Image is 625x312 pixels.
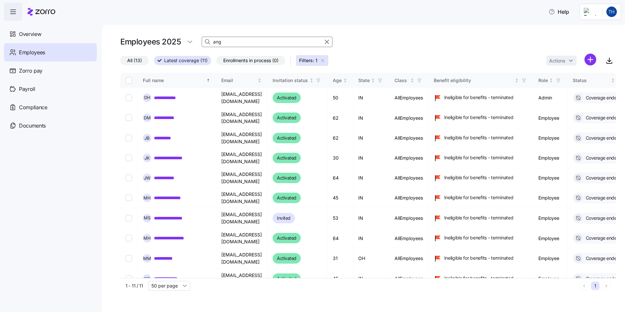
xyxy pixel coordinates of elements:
[126,77,132,84] input: Select all records
[216,188,267,208] td: [EMAIL_ADDRESS][DOMAIN_NAME]
[353,248,389,269] td: OH
[444,215,514,221] span: Ineligible for benefits - terminated
[533,168,567,188] td: Employee
[216,148,267,168] td: [EMAIL_ADDRESS][DOMAIN_NAME]
[353,208,389,228] td: IN
[389,248,429,269] td: AllEmployees
[584,195,619,201] span: Coverage ended
[4,98,97,116] a: Compliance
[4,43,97,61] a: Employees
[584,235,619,241] span: Coverage ended
[584,114,619,121] span: Coverage ended
[602,282,611,290] button: Next page
[277,275,296,283] span: Activated
[584,215,619,221] span: Coverage ended
[126,283,143,289] span: 1 - 11 / 11
[584,275,619,282] span: Coverage ended
[4,116,97,135] a: Documents
[126,275,132,282] input: Select record 10
[328,248,353,269] td: 31
[216,108,267,128] td: [EMAIL_ADDRESS][DOMAIN_NAME]
[580,282,588,290] button: Previous page
[343,78,347,83] div: Not sorted
[273,77,308,84] div: Invitation status
[389,168,429,188] td: AllEmployees
[533,88,567,108] td: Admin
[389,148,429,168] td: AllEmployees
[591,282,600,290] button: 1
[434,77,514,84] div: Benefit eligibility
[277,94,296,102] span: Activated
[444,194,514,201] span: Ineligible for benefits - terminated
[328,73,353,88] th: AgeNot sorted
[353,108,389,128] td: IN
[309,78,314,83] div: Not sorted
[277,134,296,142] span: Activated
[296,55,328,66] button: Filters: 1
[299,57,317,64] span: Filters: 1
[144,136,150,140] span: J B
[353,73,389,88] th: StateNot sorted
[19,48,45,57] span: Employees
[584,155,619,161] span: Coverage ended
[584,175,619,181] span: Coverage ended
[389,108,429,128] td: AllEmployees
[126,235,132,241] input: Select record 8
[533,269,567,289] td: Employee
[584,95,619,101] span: Coverage ended
[353,228,389,248] td: IN
[371,78,375,83] div: Not sorted
[328,88,353,108] td: 50
[328,128,353,148] td: 62
[538,77,548,84] div: Role
[444,255,514,261] span: Ineligible for benefits - terminated
[533,148,567,168] td: Employee
[144,216,150,220] span: M S
[257,78,262,83] div: Not sorted
[389,228,429,248] td: AllEmployees
[328,168,353,188] td: 64
[328,228,353,248] td: 64
[533,228,567,248] td: Employee
[126,175,132,181] input: Select record 5
[533,188,567,208] td: Employee
[126,215,132,221] input: Select record 7
[533,248,567,269] td: Employee
[429,73,533,88] th: Benefit eligibilityNot sorted
[126,135,132,141] input: Select record 3
[19,67,42,75] span: Zorro pay
[164,56,208,65] span: Latest coverage (11)
[533,208,567,228] td: Employee
[543,5,574,18] button: Help
[444,275,514,282] span: Ineligible for benefits - terminated
[216,248,267,269] td: [EMAIL_ADDRESS][DOMAIN_NAME]
[19,103,47,112] span: Compliance
[144,176,150,180] span: J W
[216,168,267,188] td: [EMAIL_ADDRESS][DOMAIN_NAME]
[126,255,132,262] input: Select record 9
[202,37,332,47] input: Search employees
[549,78,553,83] div: Not sorted
[216,128,267,148] td: [EMAIL_ADDRESS][DOMAIN_NAME]
[389,88,429,108] td: AllEmployees
[19,30,41,38] span: Overview
[127,56,142,65] span: All (13)
[126,155,132,161] input: Select record 4
[19,122,46,130] span: Documents
[573,77,610,84] div: Status
[138,73,216,88] th: Full nameSorted ascending
[144,196,151,200] span: M H
[533,108,567,128] td: Employee
[606,7,617,17] img: 23580417c41333b3521d68439011887a
[216,269,267,289] td: [EMAIL_ADDRESS][DOMAIN_NAME]
[144,236,151,240] span: M H
[277,114,296,122] span: Activated
[389,269,429,289] td: AllEmployees
[277,234,296,242] span: Activated
[19,85,35,93] span: Payroll
[120,37,181,47] h1: Employees 2025
[353,269,389,289] td: IN
[533,73,567,88] th: RoleNot sorted
[216,208,267,228] td: [EMAIL_ADDRESS][DOMAIN_NAME]
[444,114,514,121] span: Ineligible for benefits - terminated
